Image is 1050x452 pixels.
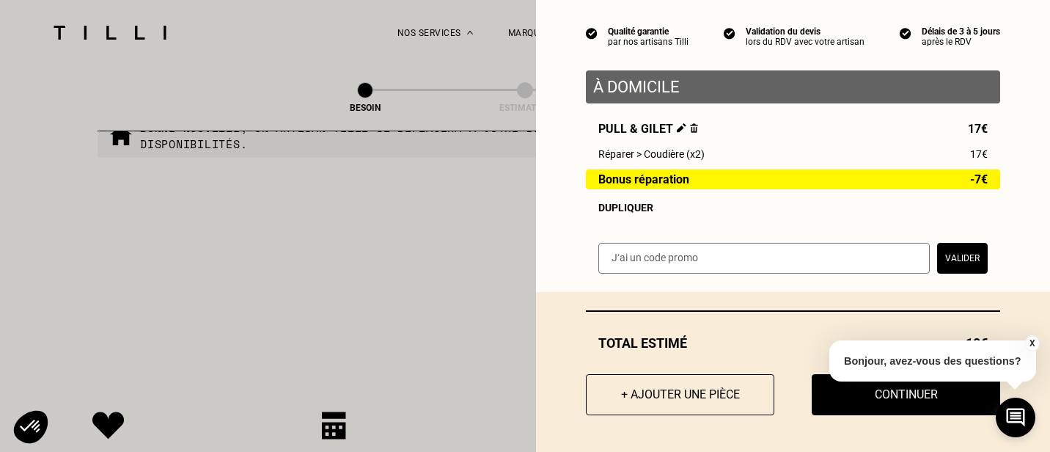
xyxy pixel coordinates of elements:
[598,122,698,136] span: Pull & gilet
[970,173,988,186] span: -7€
[1024,335,1039,351] button: X
[608,37,689,47] div: par nos artisans Tilli
[812,374,1000,415] button: Continuer
[746,37,864,47] div: lors du RDV avec votre artisan
[598,202,988,214] div: Dupliquer
[677,123,686,133] img: Éditer
[598,173,689,186] span: Bonus réparation
[593,78,993,96] p: À domicile
[829,340,1036,382] p: Bonjour, avez-vous des questions?
[608,26,689,37] div: Qualité garantie
[922,26,1000,37] div: Délais de 3 à 5 jours
[690,123,698,133] img: Supprimer
[970,148,988,160] span: 17€
[598,243,930,274] input: J‘ai un code promo
[724,26,735,40] img: icon list info
[598,148,705,160] span: Réparer > Coudière (x2)
[937,243,988,274] button: Valider
[586,26,598,40] img: icon list info
[586,374,774,415] button: + Ajouter une pièce
[900,26,911,40] img: icon list info
[746,26,864,37] div: Validation du devis
[586,335,1000,351] div: Total estimé
[968,122,988,136] span: 17€
[922,37,1000,47] div: après le RDV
